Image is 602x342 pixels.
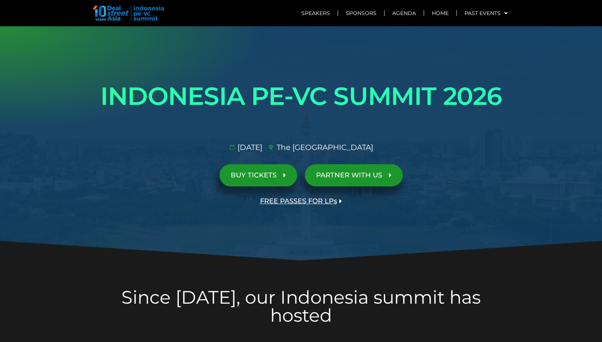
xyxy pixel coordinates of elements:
h2: Since [DATE], our Indonesia summit has hosted [91,288,511,324]
a: Agenda [385,5,424,22]
a: PARTNER WITH US [305,164,403,186]
a: Speakers [294,5,337,22]
span: [DATE]​ [236,142,262,153]
span: PARTNER WITH US [316,172,382,179]
a: Sponsors [338,5,384,22]
span: FREE PASSES FOR LPs [260,198,337,205]
a: Home [424,5,456,22]
a: BUY TICKETS [219,164,297,186]
span: The [GEOGRAPHIC_DATA]​ [275,142,373,153]
span: BUY TICKETS [231,172,277,179]
h1: INDONESIA PE-VC SUMMIT 2026 [91,75,511,117]
a: FREE PASSES FOR LPs [249,190,353,212]
a: Past Events [457,5,515,22]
